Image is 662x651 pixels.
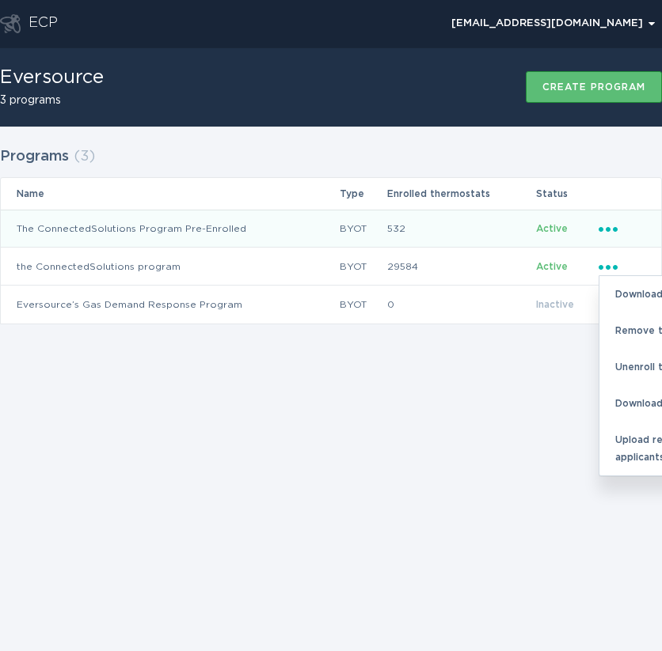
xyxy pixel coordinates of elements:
[386,248,535,286] td: 29584
[536,224,568,233] span: Active
[1,210,339,248] td: The ConnectedSolutions Program Pre-Enrolled
[386,286,535,324] td: 0
[1,286,661,324] tr: c56c1c64f5d64682bb014449ad4558dc
[535,178,598,210] th: Status
[339,248,386,286] td: BYOT
[536,262,568,271] span: Active
[74,150,95,164] span: ( 3 )
[339,286,386,324] td: BYOT
[1,248,339,286] td: the ConnectedSolutions program
[1,286,339,324] td: Eversource’s Gas Demand Response Program
[339,210,386,248] td: BYOT
[536,300,574,309] span: Inactive
[1,210,661,248] tr: d6cadf48272648d5a1a1be908d1264ec
[444,12,662,36] div: Popover menu
[451,19,655,28] div: [EMAIL_ADDRESS][DOMAIN_NAME]
[29,14,58,33] div: ECP
[1,178,661,210] tr: Table Headers
[599,220,645,237] div: Popover menu
[339,178,386,210] th: Type
[444,12,662,36] button: Open user account details
[386,210,535,248] td: 532
[386,178,535,210] th: Enrolled thermostats
[1,248,661,286] tr: 7da5011806294c65b3284ef8da718240
[526,71,662,103] button: Create program
[1,178,339,210] th: Name
[542,82,645,92] div: Create program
